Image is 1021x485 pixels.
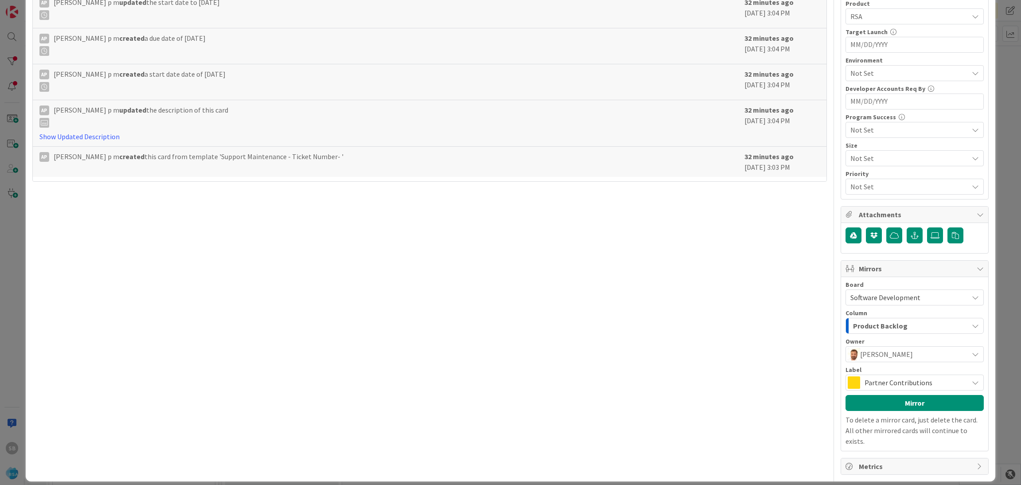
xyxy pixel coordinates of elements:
[744,34,794,43] b: 32 minutes ago
[744,106,794,114] b: 32 minutes ago
[54,69,226,92] span: [PERSON_NAME] p m a start date date of [DATE]
[846,367,861,373] span: Label
[850,125,968,135] span: Not Set
[744,70,794,78] b: 32 minutes ago
[119,34,144,43] b: created
[846,282,864,288] span: Board
[846,171,984,177] div: Priority
[119,152,144,161] b: created
[39,152,49,162] div: Ap
[859,461,972,472] span: Metrics
[850,68,968,78] span: Not Set
[846,86,984,92] div: Developer Accounts Req By
[39,132,120,141] a: Show Updated Description
[39,70,49,79] div: Ap
[850,293,920,302] span: Software Development
[119,106,146,114] b: updated
[846,114,984,120] div: Program Success
[846,57,984,63] div: Environment
[39,34,49,43] div: Ap
[850,94,979,109] input: MM/DD/YYYY
[850,152,964,164] span: Not Set
[846,318,984,334] button: Product Backlog
[846,0,984,7] div: Product
[859,209,972,220] span: Attachments
[850,37,979,52] input: MM/DD/YYYY
[39,106,49,115] div: Ap
[853,320,908,332] span: Product Backlog
[846,395,984,411] button: Mirror
[744,33,820,59] div: [DATE] 3:04 PM
[744,69,820,95] div: [DATE] 3:04 PM
[846,142,984,149] div: Size
[846,29,984,35] div: Target Launch
[846,310,867,316] span: Column
[850,180,964,193] span: Not Set
[850,11,968,22] span: RSA
[859,263,972,274] span: Mirrors
[54,151,343,162] span: [PERSON_NAME] p m this card from template 'Support Maintenance - Ticket Number- '
[54,33,206,56] span: [PERSON_NAME] p m a due date of [DATE]
[860,349,913,360] span: [PERSON_NAME]
[846,415,984,446] p: To delete a mirror card, just delete the card. All other mirrored cards will continue to exists.
[119,70,144,78] b: created
[744,105,820,142] div: [DATE] 3:04 PM
[54,105,228,128] span: [PERSON_NAME] p m the description of this card
[865,376,964,389] span: Partner Contributions
[848,348,860,360] img: AS
[744,152,794,161] b: 32 minutes ago
[744,151,820,172] div: [DATE] 3:03 PM
[846,338,865,344] span: Owner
